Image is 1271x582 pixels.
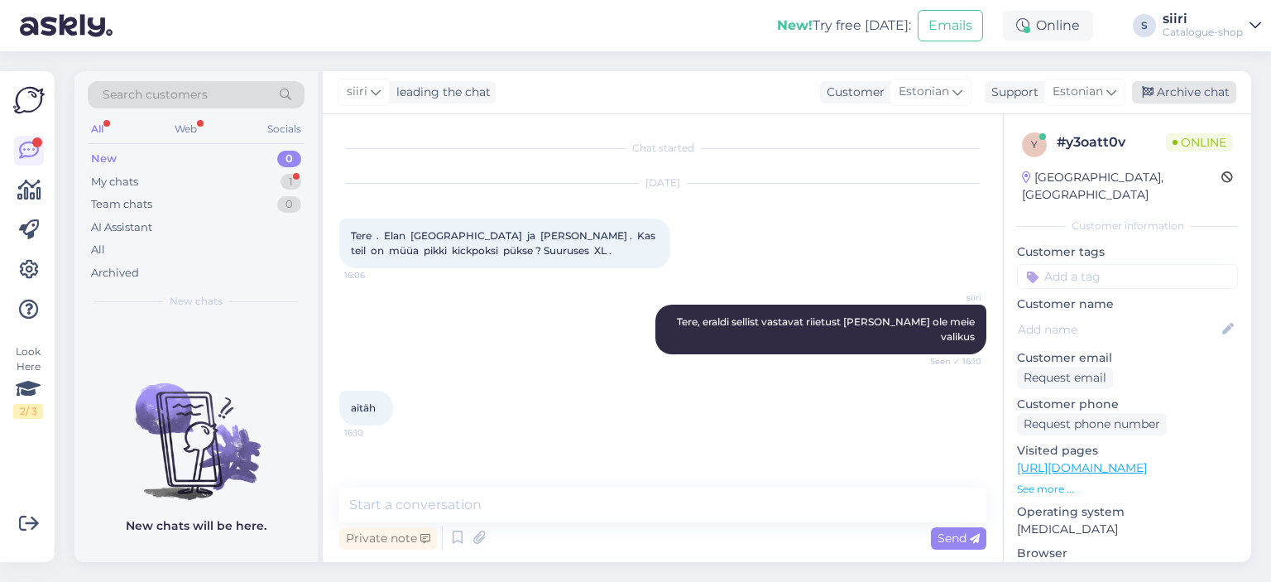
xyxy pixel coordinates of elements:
[820,84,885,101] div: Customer
[91,265,139,281] div: Archived
[919,355,981,368] span: Seen ✓ 16:10
[919,291,981,304] span: siiri
[1163,26,1243,39] div: Catalogue-shop
[1017,264,1238,289] input: Add a tag
[1057,132,1166,152] div: # y3oatt0v
[1017,349,1238,367] p: Customer email
[1017,296,1238,313] p: Customer name
[1031,138,1038,151] span: y
[1017,367,1113,389] div: Request email
[88,118,107,140] div: All
[1018,320,1219,339] input: Add name
[91,174,138,190] div: My chats
[918,10,983,41] button: Emails
[1017,396,1238,413] p: Customer phone
[1017,503,1238,521] p: Operating system
[74,354,318,503] img: No chats
[1017,413,1167,435] div: Request phone number
[13,84,45,116] img: Askly Logo
[938,531,980,546] span: Send
[13,344,43,419] div: Look Here
[985,84,1038,101] div: Support
[351,402,376,414] span: aitäh
[1053,83,1103,101] span: Estonian
[91,219,152,236] div: AI Assistant
[277,196,301,213] div: 0
[171,118,200,140] div: Web
[1017,460,1147,475] a: [URL][DOMAIN_NAME]
[777,16,911,36] div: Try free [DATE]:
[1017,219,1238,233] div: Customer information
[277,151,301,167] div: 0
[1017,482,1238,497] p: See more ...
[339,141,986,156] div: Chat started
[351,229,660,257] span: Tere . Elan [GEOGRAPHIC_DATA] ja [PERSON_NAME] . Kas teil on müüa pikki kickpoksi pükse ? Suuruse...
[281,174,301,190] div: 1
[344,426,406,439] span: 16:10
[1003,11,1093,41] div: Online
[1166,133,1233,152] span: Online
[91,151,117,167] div: New
[1132,81,1236,103] div: Archive chat
[339,527,437,550] div: Private note
[347,83,367,101] span: siiri
[1017,243,1238,261] p: Customer tags
[170,294,223,309] span: New chats
[344,269,406,281] span: 16:06
[91,242,105,258] div: All
[91,196,152,213] div: Team chats
[339,176,986,190] div: [DATE]
[1017,521,1238,538] p: [MEDICAL_DATA]
[126,517,266,535] p: New chats will be here.
[777,17,813,33] b: New!
[1163,12,1243,26] div: siiri
[899,83,949,101] span: Estonian
[1022,169,1221,204] div: [GEOGRAPHIC_DATA], [GEOGRAPHIC_DATA]
[1017,442,1238,459] p: Visited pages
[13,404,43,419] div: 2 / 3
[677,315,977,343] span: Tere, eraldi sellist vastavat riietust [PERSON_NAME] ole meie valikus
[264,118,305,140] div: Socials
[1017,545,1238,562] p: Browser
[103,86,208,103] span: Search customers
[390,84,491,101] div: leading the chat
[1133,14,1156,37] div: S
[1163,12,1261,39] a: siiriCatalogue-shop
